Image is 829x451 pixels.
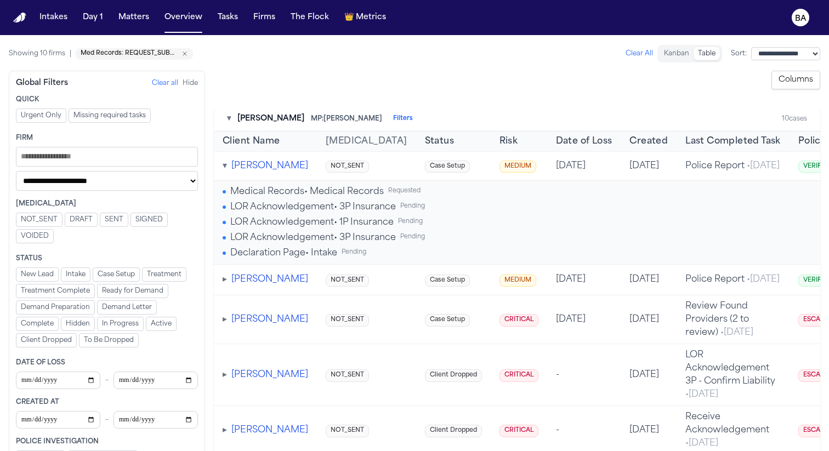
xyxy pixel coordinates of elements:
button: Last Completed Task [685,135,781,148]
span: crown [344,12,354,23]
button: Treatment Complete [16,284,95,298]
span: Police Report [685,162,780,170]
span: Missing required tasks [73,111,146,120]
td: [DATE] [547,151,621,180]
span: ▸ [223,370,227,379]
span: NOT_SENT [326,425,369,437]
span: LOR Acknowledgement • 3P Insurance [230,201,396,214]
div: [MEDICAL_DATA] [16,199,198,208]
div: Date of Loss [16,358,198,367]
span: VOIDED [21,232,49,241]
button: The Flock [286,8,333,27]
button: DRAFT [65,213,98,227]
span: Case Setup [425,161,470,173]
span: Status [425,135,454,148]
span: Demand Letter [102,303,152,312]
span: To Be Dropped [84,336,134,345]
span: SENT [105,215,123,224]
button: Client Dropped [16,333,77,347]
button: Table [694,47,720,60]
button: Client Name [223,135,280,148]
span: Demand Preparation [21,303,90,312]
span: NOT_SENT [326,161,369,173]
span: CRITICAL [499,369,538,382]
span: Pending [400,233,425,242]
span: • [DATE] [745,162,780,170]
span: Pending [400,202,425,212]
span: Hidden [66,319,90,328]
span: Case Setup [425,314,470,327]
button: [PERSON_NAME] [231,368,308,381]
span: NOT_SENT [21,215,58,224]
span: Receive Acknowledgement [685,413,769,448]
span: New Lead [21,270,54,279]
button: Firms [249,8,280,27]
span: ▸ [223,315,227,324]
span: Risk [499,135,518,148]
span: Case Setup [98,270,135,279]
td: [DATE] [621,344,677,406]
button: Created [629,135,668,148]
span: – [105,374,109,387]
button: Hide [183,79,198,88]
div: Firm [16,134,198,142]
span: Case Setup [425,275,470,287]
button: crownMetrics [340,8,390,27]
span: Active [151,319,172,328]
span: Showing 10 firms [9,49,65,58]
span: Client Dropped [21,336,72,345]
div: Police Investigation [16,437,198,446]
span: Med Records: REQUEST_SUBMITTED [81,50,179,58]
span: – [105,413,109,426]
button: Filters [393,115,413,123]
button: Expand tasks [223,424,227,437]
span: Complete [21,319,54,328]
span: Medical Records • Medical Records [230,185,384,198]
button: Clear all [152,79,178,88]
td: [DATE] [547,264,621,295]
td: [DATE] [621,151,677,180]
span: Date of Loss [556,135,612,148]
a: Tasks [213,8,242,27]
button: To Be Dropped [79,333,139,347]
span: Sort: [731,49,747,58]
span: ▸ [223,426,227,435]
span: SIGNED [135,215,163,224]
span: Metrics [356,12,386,23]
span: MEDIUM [499,275,536,287]
span: NOT_SENT [326,369,369,382]
div: 10 cases [782,115,807,123]
span: [MEDICAL_DATA] [326,137,407,146]
span: Ready for Demand [102,287,163,295]
td: - [547,344,621,406]
span: Treatment [147,270,181,279]
button: Ready for Demand [97,284,168,298]
button: Treatment [142,267,186,282]
span: • [DATE] [718,328,753,337]
span: [PERSON_NAME] [237,113,304,124]
button: In Progress [97,317,144,331]
button: Kanban [660,47,694,60]
a: Intakes [35,8,72,27]
img: Finch Logo [13,13,26,23]
span: LOR Acknowledgement 3P - Confirm Liability [685,351,775,399]
button: Day 1 [78,8,107,27]
td: [DATE] [547,295,621,344]
button: Matters [114,8,154,27]
span: ▾ [223,162,227,170]
button: Collapse tasks [223,159,227,173]
span: Treatment Complete [21,287,90,295]
span: CRITICAL [499,314,538,327]
span: Urgent Only [21,111,61,120]
span: Client Dropped [425,425,482,437]
span: DRAFT [70,215,93,224]
button: Urgent Only [16,109,66,123]
span: Review Found Providers (2 to review) [685,302,753,337]
button: Expand tasks [223,368,227,381]
span: Intake [66,270,86,279]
